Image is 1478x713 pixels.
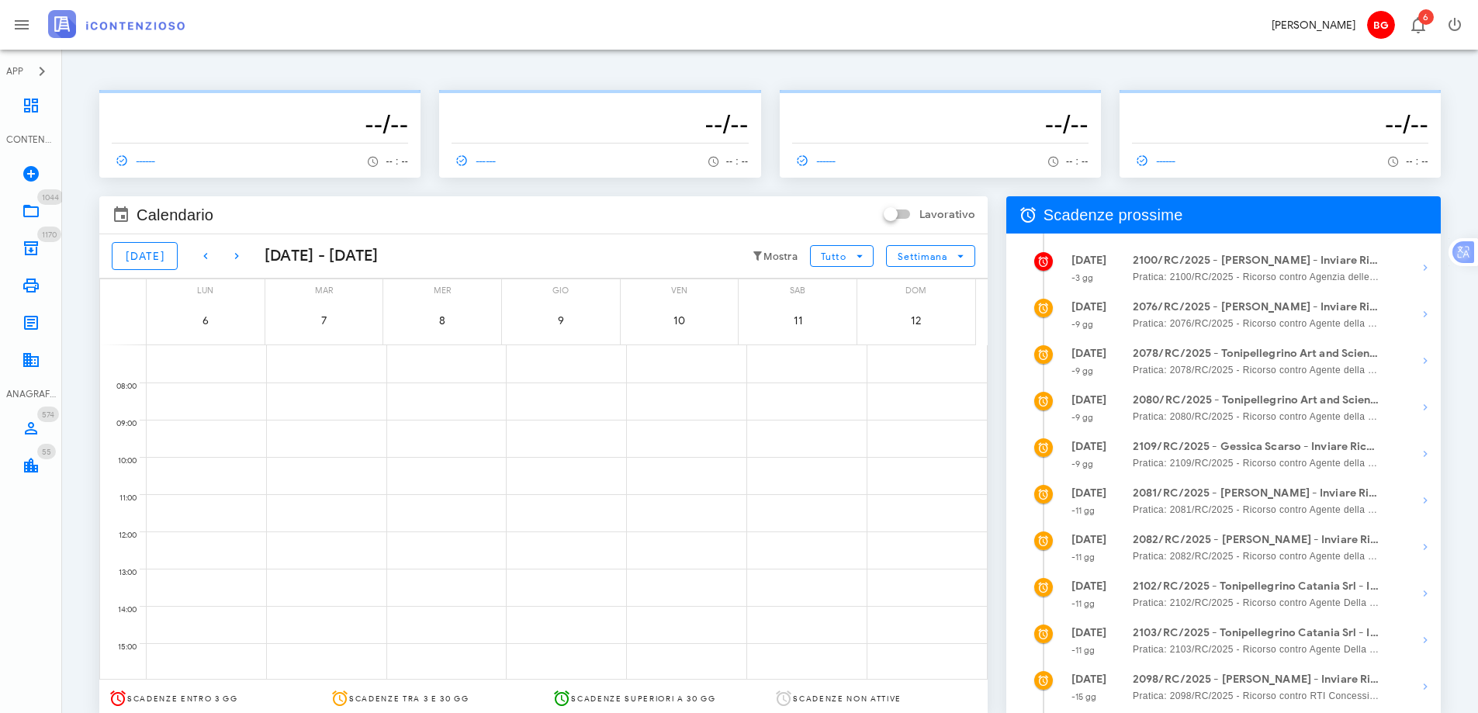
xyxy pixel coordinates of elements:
p: -------------- [1132,96,1428,109]
span: -- : -- [726,156,749,167]
h3: --/-- [792,109,1089,140]
div: 12:00 [100,527,140,544]
button: Mostra dettagli [1410,485,1441,516]
small: -15 gg [1071,691,1097,702]
div: lun [147,279,265,299]
div: 13:00 [100,564,140,581]
label: Lavorativo [919,207,975,223]
span: 8 [421,314,464,327]
div: 11:00 [100,490,140,507]
div: 14:00 [100,601,140,618]
button: 10 [658,299,701,342]
strong: 2082/RC/2025 - [PERSON_NAME] - Inviare Ricorso [1133,531,1379,549]
strong: 2109/RC/2025 - Gessica Scarso - Inviare Ricorso [1133,438,1379,455]
small: -11 gg [1071,598,1096,609]
img: logo-text-2x.png [48,10,185,38]
span: Distintivo [37,189,64,205]
span: Scadenze entro 3 gg [127,694,238,704]
p: -------------- [452,96,748,109]
strong: 2080/RC/2025 - Tonipellegrino Art and Science for Haird - Inviare Ricorso [1133,392,1379,409]
a: ------ [112,150,163,171]
div: 10:00 [100,452,140,469]
button: Mostra dettagli [1410,625,1441,656]
button: Mostra dettagli [1410,671,1441,702]
span: Pratica: 2081/RC/2025 - Ricorso contro Agente della Riscossione - prov. di [GEOGRAPHIC_DATA] [1133,502,1379,517]
span: 10 [658,314,701,327]
strong: [DATE] [1071,533,1107,546]
span: Scadenze non attive [793,694,902,704]
strong: [DATE] [1071,300,1107,313]
div: ven [621,279,739,299]
button: [DATE] [112,242,178,270]
span: Calendario [137,202,213,227]
strong: [DATE] [1071,347,1107,360]
span: Tutto [820,251,846,262]
span: 574 [42,410,54,420]
button: Mostra dettagli [1410,438,1441,469]
div: 16:00 [100,676,140,693]
span: 55 [42,447,51,457]
button: Mostra dettagli [1410,252,1441,283]
strong: [DATE] [1071,626,1107,639]
h3: --/-- [1132,109,1428,140]
button: Tutto [810,245,874,267]
div: [PERSON_NAME] [1272,17,1355,33]
span: -- : -- [386,156,408,167]
div: gio [502,279,620,299]
span: Distintivo [37,407,59,422]
div: [DATE] - [DATE] [252,244,379,268]
small: -11 gg [1071,505,1096,516]
button: Distintivo [1399,6,1436,43]
button: 11 [776,299,819,342]
span: Settimana [897,251,948,262]
strong: [DATE] [1071,254,1107,267]
h3: --/-- [452,109,748,140]
span: Pratica: 2103/RC/2025 - Ricorso contro Agente Della Riscossione - Prov. Di [GEOGRAPHIC_DATA] [1133,642,1379,657]
div: ANAGRAFICA [6,387,56,401]
button: Mostra dettagli [1410,531,1441,562]
strong: 2102/RC/2025 - Tonipellegrino Catania Srl - Inviare Ricorso [1133,578,1379,595]
strong: 2098/RC/2025 - [PERSON_NAME] - Inviare Ricorso [1133,671,1379,688]
small: -9 gg [1071,412,1094,423]
span: Pratica: 2100/RC/2025 - Ricorso contro Agenzia delle Entrate - Ufficio Territoriale di [GEOGRAPHI... [1133,269,1379,285]
div: 15:00 [100,639,140,656]
span: 6 [184,314,227,327]
div: 08:00 [100,378,140,395]
button: 12 [895,299,938,342]
span: Pratica: 2098/RC/2025 - Ricorso contro RTI Concessionario per la Riscossione Coattiva delle Entrate [1133,688,1379,704]
button: 8 [421,299,464,342]
strong: 2103/RC/2025 - Tonipellegrino Catania Srl - Inviare Ricorso [1133,625,1379,642]
span: 1044 [42,192,59,202]
strong: [DATE] [1071,440,1107,453]
button: 7 [303,299,346,342]
span: ------ [792,154,837,168]
span: Scadenze tra 3 e 30 gg [349,694,469,704]
span: -- : -- [1406,156,1428,167]
span: 1170 [42,230,57,240]
button: Mostra dettagli [1410,578,1441,609]
a: ------ [792,150,843,171]
small: -3 gg [1071,272,1094,283]
a: ------ [1132,150,1183,171]
span: Pratica: 2076/RC/2025 - Ricorso contro Agente della Riscossione - prov. di [GEOGRAPHIC_DATA] [1133,316,1379,331]
strong: 2078/RC/2025 - Tonipellegrino Art and Science for Haird - Inviare Ricorso [1133,345,1379,362]
div: sab [739,279,857,299]
small: -11 gg [1071,645,1096,656]
div: mer [383,279,501,299]
div: dom [857,279,975,299]
span: Pratica: 2078/RC/2025 - Ricorso contro Agente della Riscossione - prov. di [GEOGRAPHIC_DATA] [1133,362,1379,378]
span: Scadenze superiori a 30 gg [571,694,715,704]
small: -9 gg [1071,319,1094,330]
div: CONTENZIOSO [6,133,56,147]
span: 7 [303,314,346,327]
span: Distintivo [37,444,56,459]
strong: [DATE] [1071,580,1107,593]
button: BG [1362,6,1399,43]
strong: [DATE] [1071,673,1107,686]
small: -11 gg [1071,552,1096,562]
button: 6 [184,299,227,342]
span: [DATE] [125,250,164,263]
span: ------ [452,154,497,168]
button: Settimana [886,245,975,267]
span: 12 [895,314,938,327]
